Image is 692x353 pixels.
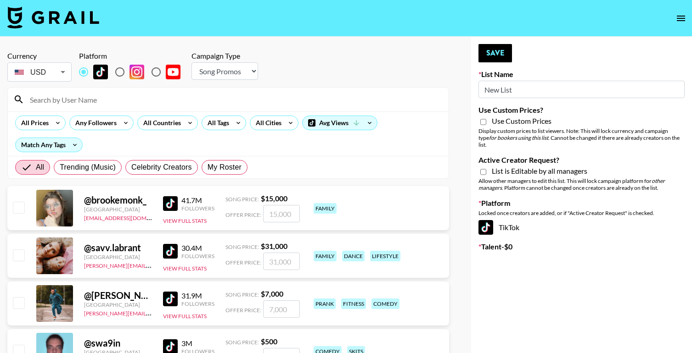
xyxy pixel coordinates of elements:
[263,300,300,318] input: 7,000
[181,205,214,212] div: Followers
[163,217,207,224] button: View Full Stats
[492,166,587,176] span: List is Editable by all managers
[16,116,51,130] div: All Prices
[314,203,337,214] div: family
[24,92,443,107] input: Search by User Name
[84,254,152,260] div: [GEOGRAPHIC_DATA]
[225,259,261,266] span: Offer Price:
[225,339,259,346] span: Song Price:
[138,116,183,130] div: All Countries
[478,105,685,115] label: Use Custom Prices?
[181,196,214,205] div: 41.7M
[60,162,116,173] span: Trending (Music)
[163,313,207,320] button: View Full Stats
[261,337,277,346] strong: $ 500
[341,298,366,309] div: fitness
[478,127,685,148] div: Display custom prices to list viewers. Note: This will lock currency and campaign type . Cannot b...
[478,44,512,62] button: Save
[7,6,99,28] img: Grail Talent
[478,210,685,216] div: Locked once creators are added, or if "Active Creator Request" is checked.
[208,162,242,173] span: My Roster
[84,290,152,301] div: @ [PERSON_NAME].[PERSON_NAME]
[250,116,283,130] div: All Cities
[370,251,400,261] div: lifestyle
[263,253,300,270] input: 31,000
[9,64,70,80] div: USD
[191,51,258,61] div: Campaign Type
[261,242,287,250] strong: $ 31,000
[181,339,214,348] div: 3M
[163,244,178,259] img: TikTok
[84,260,220,269] a: [PERSON_NAME][EMAIL_ADDRESS][DOMAIN_NAME]
[7,51,72,61] div: Currency
[489,134,548,141] em: for bookers using this list
[314,298,336,309] div: prank
[478,70,685,79] label: List Name
[263,205,300,222] input: 15,000
[181,243,214,253] div: 30.4M
[163,196,178,211] img: TikTok
[261,194,287,203] strong: $ 15,000
[129,65,144,79] img: Instagram
[478,177,685,191] div: Allow other managers to edit this list. This will lock campaign platform for . Platform cannot be...
[478,220,685,235] div: TikTok
[70,116,118,130] div: Any Followers
[36,162,44,173] span: All
[202,116,231,130] div: All Tags
[492,116,551,126] span: Use Custom Prices
[261,289,283,298] strong: $ 7,000
[131,162,192,173] span: Celebrity Creators
[478,177,665,191] em: other managers
[16,138,82,152] div: Match Any Tags
[672,9,690,28] button: open drawer
[478,155,685,165] label: Active Creator Request?
[163,292,178,306] img: TikTok
[478,199,685,208] label: Platform
[478,242,685,251] label: Talent - $ 0
[225,291,259,298] span: Song Price:
[163,265,207,272] button: View Full Stats
[181,253,214,259] div: Followers
[79,51,188,61] div: Platform
[225,211,261,218] span: Offer Price:
[478,220,493,235] img: TikTok
[181,300,214,307] div: Followers
[225,243,259,250] span: Song Price:
[303,116,377,130] div: Avg Views
[225,307,261,314] span: Offer Price:
[84,301,152,308] div: [GEOGRAPHIC_DATA]
[371,298,399,309] div: comedy
[181,291,214,300] div: 31.9M
[342,251,365,261] div: dance
[84,308,220,317] a: [PERSON_NAME][EMAIL_ADDRESS][DOMAIN_NAME]
[84,242,152,254] div: @ savv.labrant
[84,194,152,206] div: @ brookemonk_
[314,251,337,261] div: family
[84,206,152,213] div: [GEOGRAPHIC_DATA]
[166,65,180,79] img: YouTube
[225,196,259,203] span: Song Price:
[84,213,176,221] a: [EMAIL_ADDRESS][DOMAIN_NAME]
[93,65,108,79] img: TikTok
[84,337,152,349] div: @ swa9in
